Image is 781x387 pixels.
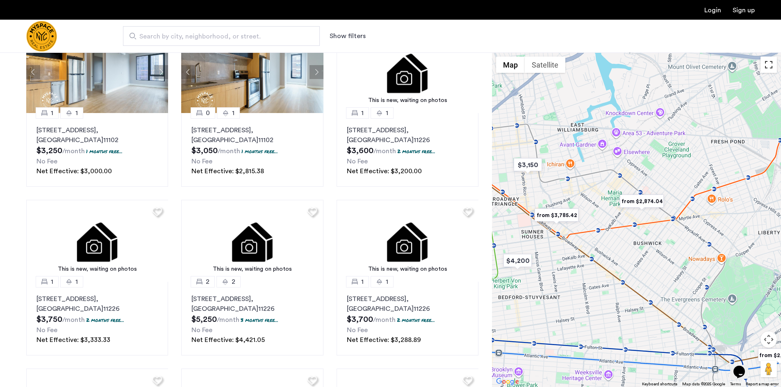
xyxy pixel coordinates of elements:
[30,265,164,274] div: This is new, waiting on photos
[241,317,278,324] p: 3 months free...
[36,168,112,174] span: Net Effective: $3,000.00
[531,206,582,224] div: from $3,785.42
[330,31,366,41] button: Show or hide filters
[123,26,320,46] input: Apartment Search
[347,327,368,333] span: No Fee
[341,96,475,105] div: This is new, waiting on photos
[36,337,110,343] span: Net Effective: $3,333.33
[36,147,62,155] span: $3,250
[191,125,313,145] p: [STREET_ADDRESS] 11102
[185,265,319,274] div: This is new, waiting on photos
[232,277,235,287] span: 2
[761,331,777,348] button: Map camera controls
[232,108,235,118] span: 1
[337,200,479,282] a: This is new, waiting on photos
[386,277,388,287] span: 1
[337,200,479,282] img: 2.gif
[26,282,168,355] a: 11[STREET_ADDRESS], [GEOGRAPHIC_DATA]112262 months free...No FeeNet Effective: $3,333.33
[361,277,364,287] span: 1
[26,65,40,79] button: Previous apartment
[397,317,435,324] p: 2 months free...
[361,108,364,118] span: 1
[337,282,478,355] a: 11[STREET_ADDRESS], [GEOGRAPHIC_DATA]112262 months free...No FeeNet Effective: $3,288.89
[241,148,278,155] p: 1 months free...
[86,148,123,155] p: 1 months free...
[642,381,677,387] button: Keyboard shortcuts
[386,108,388,118] span: 1
[75,277,78,287] span: 1
[704,7,721,14] a: Login
[181,282,323,355] a: 22[STREET_ADDRESS], [GEOGRAPHIC_DATA]112263 months free...No FeeNet Effective: $4,421.05
[191,337,265,343] span: Net Effective: $4,421.05
[730,381,741,387] a: Terms (opens in new tab)
[310,65,323,79] button: Next apartment
[26,200,168,282] img: 2.gif
[62,148,85,154] sub: /month
[191,327,212,333] span: No Fee
[191,158,212,165] span: No Fee
[442,131,492,150] div: from $3350
[761,57,777,73] button: Toggle fullscreen view
[181,113,323,187] a: 01[STREET_ADDRESS], [GEOGRAPHIC_DATA]111021 months free...No FeeNet Effective: $2,815.38
[347,337,421,343] span: Net Effective: $3,288.89
[494,376,521,387] a: Open this area in Google Maps (opens a new window)
[337,31,479,113] a: This is new, waiting on photos
[51,108,53,118] span: 1
[397,148,435,155] p: 2 months free...
[181,31,323,113] img: 1997_638519968035243270.png
[191,147,218,155] span: $3,050
[26,200,168,282] a: This is new, waiting on photos
[337,113,478,187] a: 11[STREET_ADDRESS], [GEOGRAPHIC_DATA]112262 months free...No FeeNet Effective: $3,200.00
[26,21,57,52] a: Cazamio Logo
[26,31,168,113] img: 1997_638519966982966758.png
[86,317,124,324] p: 2 months free...
[761,361,777,377] button: Drag Pegman onto the map to open Street View
[337,31,479,113] img: 2.gif
[206,108,210,118] span: 0
[191,294,313,314] p: [STREET_ADDRESS] 11226
[373,148,396,154] sub: /month
[206,277,209,287] span: 2
[36,315,62,324] span: $3,750
[36,327,57,333] span: No Fee
[62,317,85,323] sub: /month
[181,65,195,79] button: Previous apartment
[510,156,545,174] div: $3,150
[26,113,168,187] a: 11[STREET_ADDRESS], [GEOGRAPHIC_DATA]111021 months free...No FeeNet Effective: $3,000.00
[347,168,422,174] span: Net Effective: $3,200.00
[191,168,264,174] span: Net Effective: $2,815.38
[682,382,725,386] span: Map data ©2025 Google
[154,65,168,79] button: Next apartment
[746,381,779,387] a: Report a map error
[191,315,217,324] span: $5,250
[181,200,323,282] a: This is new, waiting on photos
[36,294,158,314] p: [STREET_ADDRESS] 11226
[347,158,368,165] span: No Fee
[26,21,57,52] img: logo
[139,32,297,41] span: Search by city, neighborhood, or street.
[218,148,240,154] sub: /month
[373,317,396,323] sub: /month
[733,7,755,14] a: Registration
[500,251,535,270] div: $4,200
[347,125,468,145] p: [STREET_ADDRESS] 11226
[347,147,373,155] span: $3,600
[525,57,565,73] button: Show satellite imagery
[217,317,239,323] sub: /month
[36,158,57,165] span: No Fee
[181,200,323,282] img: 2.gif
[617,192,667,210] div: from $2,874.04
[496,57,525,73] button: Show street map
[51,277,53,287] span: 1
[494,376,521,387] img: Google
[730,354,756,379] iframe: chat widget
[347,315,373,324] span: $3,700
[347,294,468,314] p: [STREET_ADDRESS] 11226
[36,125,158,145] p: [STREET_ADDRESS] 11102
[341,265,475,274] div: This is new, waiting on photos
[75,108,78,118] span: 1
